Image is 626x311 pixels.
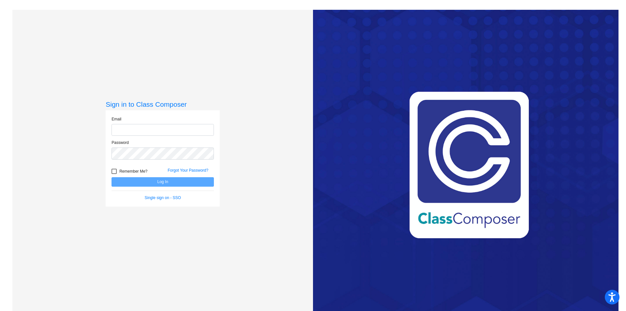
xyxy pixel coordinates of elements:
span: Remember Me? [119,167,147,175]
label: Password [112,140,129,146]
button: Log In [112,177,214,187]
a: Single sign on - SSO [145,195,181,200]
label: Email [112,116,121,122]
h3: Sign in to Class Composer [106,100,220,108]
a: Forgot Your Password? [168,168,208,173]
